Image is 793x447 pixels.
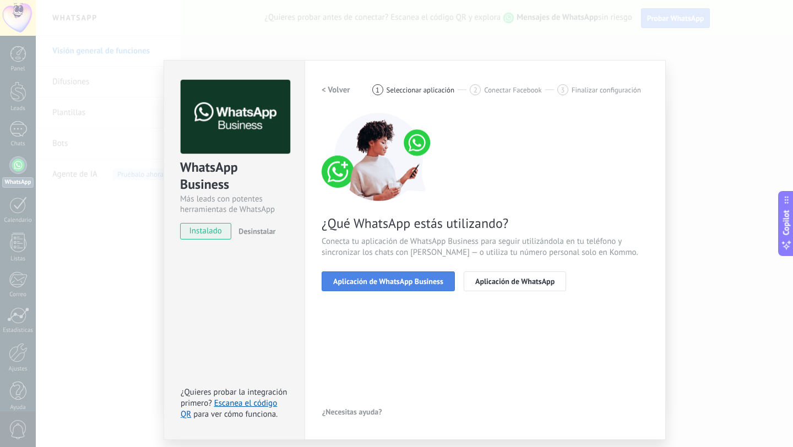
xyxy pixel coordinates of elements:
[376,85,379,95] span: 1
[322,215,649,232] span: ¿Qué WhatsApp estás utilizando?
[333,277,443,285] span: Aplicación de WhatsApp Business
[193,409,278,419] span: para ver cómo funciona.
[572,86,641,94] span: Finalizar configuración
[484,86,542,94] span: Conectar Facebook
[561,85,564,95] span: 3
[322,80,350,100] button: < Volver
[464,271,566,291] button: Aplicación de WhatsApp
[181,80,290,154] img: logo_main.png
[474,85,477,95] span: 2
[387,86,455,94] span: Seleccionar aplicación
[180,194,289,215] div: Más leads con potentes herramientas de WhatsApp
[475,277,555,285] span: Aplicación de WhatsApp
[181,223,231,239] span: instalado
[181,387,287,408] span: ¿Quieres probar la integración primero?
[238,226,275,236] span: Desinstalar
[322,408,382,416] span: ¿Necesitas ayuda?
[180,159,289,194] div: WhatsApp Business
[322,236,649,258] span: Conecta tu aplicación de WhatsApp Business para seguir utilizándola en tu teléfono y sincronizar ...
[781,210,792,236] span: Copilot
[322,271,455,291] button: Aplicación de WhatsApp Business
[322,113,437,201] img: connect number
[322,85,350,95] h2: < Volver
[234,223,275,239] button: Desinstalar
[181,398,277,419] a: Escanea el código QR
[322,404,383,420] button: ¿Necesitas ayuda?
